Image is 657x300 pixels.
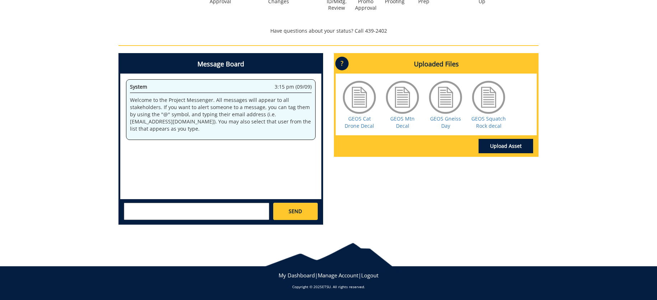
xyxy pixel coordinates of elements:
[120,55,321,74] h4: Message Board
[322,284,331,289] a: ETSU
[390,115,415,129] a: GEOS Mtn Decal
[275,83,312,90] span: 3:15 pm (09/09)
[318,272,358,279] a: Manage Account
[289,208,302,215] span: SEND
[335,57,349,70] p: ?
[336,55,537,74] h4: Uploaded Files
[130,83,147,90] span: System
[130,97,312,132] p: Welcome to the Project Messenger. All messages will appear to all stakeholders. If you want to al...
[124,203,269,220] textarea: messageToSend
[273,203,318,220] a: SEND
[279,272,315,279] a: My Dashboard
[430,115,461,129] a: GEOS Gneiss Day
[479,139,533,153] a: Upload Asset
[361,272,378,279] a: Logout
[471,115,506,129] a: GEOS Squatch Rock decal
[118,27,539,34] p: Have questions about your status? Call 439-2402
[345,115,374,129] a: GEOS Cat Drone Decal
